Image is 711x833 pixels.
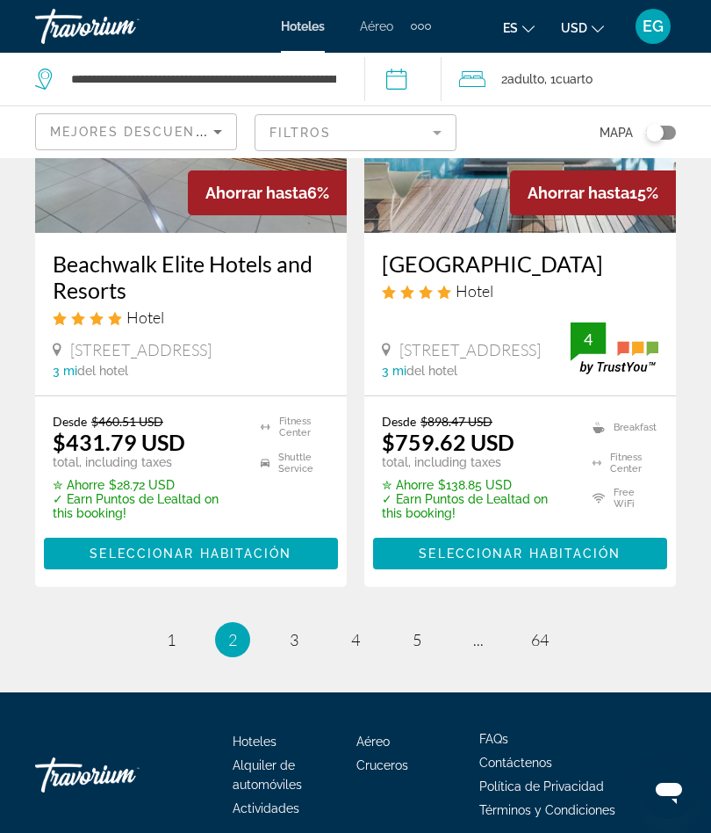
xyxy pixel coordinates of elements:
[351,630,360,649] span: 4
[44,538,338,569] button: Seleccionar habitación
[53,250,329,303] a: Beachwalk Elite Hotels and Resorts
[510,170,676,215] div: 15%
[233,801,299,815] a: Actividades
[53,308,329,327] div: 4 star Hotel
[255,113,456,152] button: Filter
[167,630,176,649] span: 1
[382,455,571,469] p: total, including taxes
[53,364,77,378] span: 3 mi
[561,21,587,35] span: USD
[600,120,633,145] span: Mapa
[281,19,325,33] a: Hoteles
[373,542,667,561] a: Seleccionar habitación
[556,72,592,86] span: Cuarto
[544,67,592,91] span: , 1
[53,492,239,520] p: ✓ Earn Puntos de Lealtad on this booking!
[420,414,492,429] del: $898.47 USD
[373,538,667,569] button: Seleccionar habitación
[53,478,104,492] span: ✮ Ahorre
[531,630,549,649] span: 64
[382,250,658,277] a: [GEOGRAPHIC_DATA]
[35,622,676,657] nav: Pagination
[571,329,606,350] div: 4
[399,340,541,359] span: [STREET_ADDRESS]
[633,125,676,141] button: Toggle map
[91,414,163,429] del: $460.51 USD
[507,72,544,86] span: Adulto
[50,125,226,139] span: Mejores descuentos
[90,547,291,561] span: Seleccionar habitación
[442,53,711,105] button: Travelers: 2 adults, 0 children
[479,756,552,770] a: Contáctenos
[53,414,87,429] span: Desde
[126,308,164,327] span: Hotel
[406,364,457,378] span: del hotel
[228,630,237,649] span: 2
[205,184,307,202] span: Ahorrar hasta
[50,121,222,142] mat-select: Sort by
[501,67,544,91] span: 2
[584,414,658,440] li: Breakfast
[356,758,408,772] a: Cruceros
[360,19,393,33] a: Aéreo
[356,735,390,749] a: Aéreo
[188,170,347,215] div: 6%
[411,12,431,40] button: Extra navigation items
[252,450,329,476] li: Shuttle Service
[473,630,484,649] span: ...
[479,779,604,793] a: Política de Privacidad
[290,630,298,649] span: 3
[77,364,128,378] span: del hotel
[53,429,185,455] ins: $431.79 USD
[456,281,493,301] span: Hotel
[641,763,697,819] iframe: Botón para iniciar la ventana de mensajería
[528,184,629,202] span: Ahorrar hasta
[35,4,211,49] a: Travorium
[643,18,664,35] span: EG
[479,732,508,746] a: FAQs
[382,281,658,301] div: 4 star Hotel
[571,322,658,374] img: trustyou-badge.svg
[382,364,406,378] span: 3 mi
[53,478,239,492] p: $28.72 USD
[233,735,276,749] a: Hoteles
[35,749,211,801] a: Travorium
[382,414,416,429] span: Desde
[382,478,571,492] p: $138.85 USD
[53,455,239,469] p: total, including taxes
[233,758,302,792] a: Alquiler de automóviles
[70,340,212,359] span: [STREET_ADDRESS]
[382,429,514,455] ins: $759.62 USD
[630,8,676,45] button: User Menu
[503,15,535,40] button: Change language
[479,803,615,817] a: Términos y Condiciones
[364,53,442,105] button: Check-in date: Sep 19, 2025 Check-out date: Sep 22, 2025
[503,21,518,35] span: es
[413,630,421,649] span: 5
[44,542,338,561] a: Seleccionar habitación
[382,492,571,520] p: ✓ Earn Puntos de Lealtad on this booking!
[252,414,329,440] li: Fitness Center
[382,478,434,492] span: ✮ Ahorre
[419,547,621,561] span: Seleccionar habitación
[584,485,658,511] li: Free WiFi
[584,450,658,476] li: Fitness Center
[561,15,604,40] button: Change currency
